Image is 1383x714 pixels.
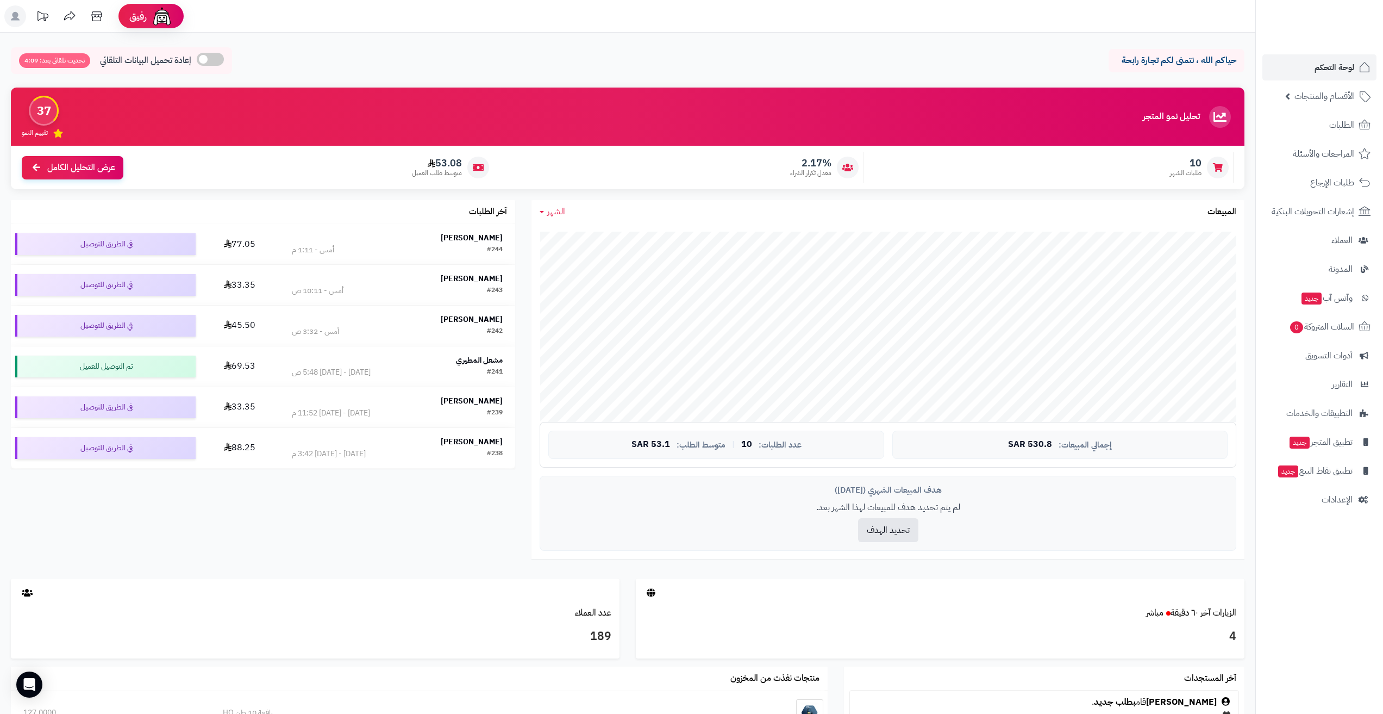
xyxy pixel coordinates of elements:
[292,367,371,378] div: [DATE] - [DATE] 5:48 ص
[1262,285,1376,311] a: وآتس آبجديد
[200,428,279,468] td: 88.25
[1294,89,1354,104] span: الأقسام والمنتجات
[732,440,735,449] span: |
[441,314,503,325] strong: [PERSON_NAME]
[1262,314,1376,340] a: السلات المتروكة0
[1332,377,1353,392] span: التقارير
[548,485,1228,496] div: هدف المبيعات الشهري ([DATE])
[487,449,503,460] div: #238
[1301,293,1322,305] span: جديد
[1262,112,1376,138] a: الطلبات
[469,207,507,217] h3: آخر الطلبات
[1170,169,1201,178] span: طلبات الشهر
[1293,146,1354,162] span: المراجعات والأسئلة
[575,606,611,619] a: عدد العملاء
[15,315,196,337] div: في الطريق للتوصيل
[441,273,503,284] strong: [PERSON_NAME]
[15,437,196,459] div: في الطريق للتوصيل
[1290,321,1303,333] span: 0
[100,54,191,67] span: إعادة تحميل البيانات التلقائي
[540,206,565,218] a: الشهر
[292,285,343,296] div: أمس - 10:11 ص
[292,449,366,460] div: [DATE] - [DATE] 3:42 م
[441,232,503,244] strong: [PERSON_NAME]
[292,408,370,419] div: [DATE] - [DATE] 11:52 م
[1143,112,1200,122] h3: تحليل نمو المتجر
[19,53,90,68] span: تحديث تلقائي بعد: 4:09
[790,169,831,178] span: معدل تكرار الشراء
[1315,60,1354,75] span: لوحة التحكم
[15,233,196,255] div: في الطريق للتوصيل
[1262,256,1376,282] a: المدونة
[200,387,279,427] td: 33.35
[487,285,503,296] div: #243
[1262,54,1376,80] a: لوحة التحكم
[292,326,339,337] div: أمس - 3:32 ص
[200,224,279,264] td: 77.05
[22,156,123,179] a: عرض التحليل الكامل
[1146,606,1236,619] a: الزيارات آخر ٦٠ دقيقةمباشر
[1262,400,1376,426] a: التطبيقات والخدمات
[487,245,503,256] div: #244
[1331,233,1353,248] span: العملاء
[741,440,752,450] span: 10
[1329,262,1353,277] span: المدونة
[487,408,503,419] div: #239
[1286,406,1353,421] span: التطبيقات والخدمات
[1329,117,1354,133] span: الطلبات
[1309,30,1373,53] img: logo-2.png
[547,205,565,218] span: الشهر
[1117,54,1236,67] p: حياكم الله ، نتمنى لكم تجارة رابحة
[19,628,611,646] h3: 189
[677,440,725,450] span: متوسط الطلب:
[487,367,503,378] div: #241
[1184,674,1236,684] h3: آخر المستجدات
[1310,175,1354,190] span: طلبات الإرجاع
[16,672,42,698] div: Open Intercom Messenger
[22,128,48,138] span: تقييم النمو
[1146,696,1217,709] a: [PERSON_NAME]
[631,440,670,450] span: 53.1 SAR
[1277,463,1353,479] span: تطبيق نقاط البيع
[1094,696,1136,709] a: بطلب جديد
[15,396,196,418] div: في الطريق للتوصيل
[412,169,462,178] span: متوسط طلب العميل
[200,306,279,346] td: 45.50
[1262,141,1376,167] a: المراجعات والأسئلة
[1207,207,1236,217] h3: المبيعات
[644,628,1236,646] h3: 4
[1305,348,1353,363] span: أدوات التسويق
[1272,204,1354,219] span: إشعارات التحويلات البنكية
[1262,227,1376,253] a: العملاء
[858,518,918,542] button: تحديد الهدف
[487,326,503,337] div: #242
[1262,343,1376,369] a: أدوات التسويق
[1262,198,1376,225] a: إشعارات التحويلات البنكية
[47,162,115,174] span: عرض التحليل الكامل
[129,10,147,23] span: رفيق
[1146,606,1163,619] small: مباشر
[1262,371,1376,398] a: التقارير
[1262,429,1376,455] a: تطبيق المتجرجديد
[1278,465,1298,477] span: جديد
[412,157,462,169] span: 53.08
[548,501,1228,514] p: لم يتم تحديد هدف للمبيعات لهذا الشهر بعد.
[1322,492,1353,507] span: الإعدادات
[790,157,831,169] span: 2.17%
[441,436,503,448] strong: [PERSON_NAME]
[1262,170,1376,196] a: طلبات الإرجاع
[151,5,173,27] img: ai-face.png
[1262,487,1376,513] a: الإعدادات
[200,265,279,305] td: 33.35
[15,274,196,296] div: في الطريق للتوصيل
[200,346,279,387] td: 69.53
[855,696,1233,709] div: قام .
[1288,434,1353,450] span: تطبيق المتجر
[15,356,196,377] div: تم التوصيل للعميل
[730,674,819,684] h3: منتجات نفذت من المخزون
[1290,437,1310,449] span: جديد
[1008,440,1052,450] span: 530.8 SAR
[292,245,334,256] div: أمس - 1:11 م
[441,395,503,407] strong: [PERSON_NAME]
[759,440,802,450] span: عدد الطلبات:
